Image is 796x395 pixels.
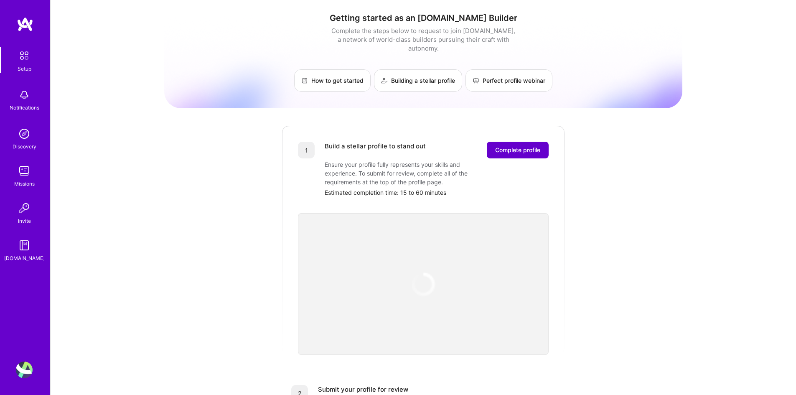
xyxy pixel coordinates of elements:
[164,13,682,23] h1: Getting started as an [DOMAIN_NAME] Builder
[16,87,33,103] img: bell
[329,26,517,53] div: Complete the steps below to request to join [DOMAIN_NAME], a network of world-class builders purs...
[318,385,408,394] div: Submit your profile for review
[465,69,552,92] a: Perfect profile webinar
[381,77,388,84] img: Building a stellar profile
[17,17,33,32] img: logo
[487,142,549,158] button: Complete profile
[16,362,33,378] img: User Avatar
[16,125,33,142] img: discovery
[325,142,426,158] div: Build a stellar profile to stand out
[325,188,549,197] div: Estimated completion time: 15 to 60 minutes
[18,217,31,225] div: Invite
[18,64,31,73] div: Setup
[14,362,35,378] a: User Avatar
[15,47,33,64] img: setup
[13,142,36,151] div: Discovery
[4,254,45,262] div: [DOMAIN_NAME]
[16,163,33,179] img: teamwork
[495,146,540,154] span: Complete profile
[298,142,315,158] div: 1
[10,103,39,112] div: Notifications
[473,77,479,84] img: Perfect profile webinar
[301,77,308,84] img: How to get started
[294,69,371,92] a: How to get started
[374,69,462,92] a: Building a stellar profile
[16,237,33,254] img: guide book
[14,179,35,188] div: Missions
[325,160,492,186] div: Ensure your profile fully represents your skills and experience. To submit for review, complete a...
[406,267,441,302] img: loading
[298,213,549,355] iframe: video
[16,200,33,217] img: Invite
